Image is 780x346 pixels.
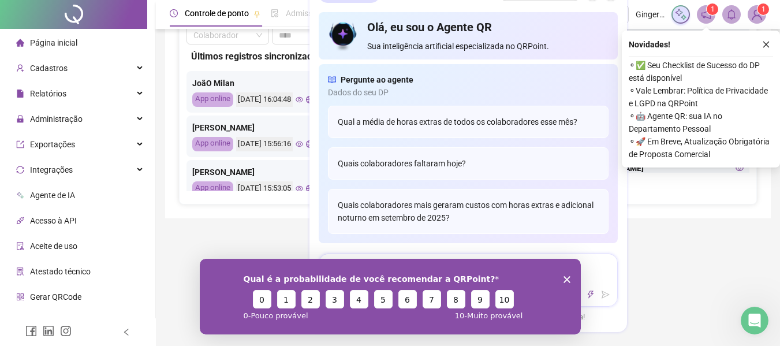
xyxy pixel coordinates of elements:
[192,121,354,134] div: [PERSON_NAME]
[30,191,75,200] span: Agente de IA
[192,166,354,178] div: [PERSON_NAME]
[16,39,24,47] span: home
[674,8,687,21] img: sparkle-icon.fc2bf0ac1784a2077858766a79e2daf3.svg
[306,96,314,103] span: global
[636,8,665,21] span: Ginger bar
[16,90,24,98] span: file
[30,292,81,302] span: Gerar QRCode
[757,3,769,15] sup: Atualize o seu contato no menu Meus Dados
[16,115,24,123] span: lock
[16,267,24,276] span: solution
[711,5,715,13] span: 1
[701,9,711,20] span: notification
[367,19,608,35] h4: Olá, eu sou o Agente QR
[192,92,233,107] div: App online
[296,185,303,192] span: eye
[367,40,608,53] span: Sua inteligência artificial especializada no QRPoint.
[328,73,336,86] span: read
[741,307,768,334] iframe: Intercom live chat
[328,19,359,53] img: icon
[192,137,233,151] div: App online
[192,181,233,196] div: App online
[328,147,609,180] div: Quais colaboradores faltaram hoje?
[43,325,54,337] span: linkedin
[587,291,595,299] span: thunderbolt
[328,106,609,138] div: Qual a média de horas extras de todos os colaboradores esse mês?
[253,10,260,17] span: pushpin
[762,5,766,13] span: 1
[30,241,77,251] span: Aceite de uso
[296,96,303,103] span: eye
[16,64,24,72] span: user-add
[736,164,744,172] span: eye
[30,318,68,327] span: Financeiro
[236,181,293,196] div: [DATE] 15:53:05
[236,92,293,107] div: [DATE] 16:04:48
[16,293,24,301] span: qrcode
[328,86,609,99] span: Dados do seu DP
[30,114,83,124] span: Administração
[306,185,314,192] span: global
[30,165,73,174] span: Integrações
[30,64,68,73] span: Cadastros
[328,189,609,234] div: Quais colaboradores mais geraram custos com horas extras e adicional noturno em setembro de 2025?
[762,40,770,49] span: close
[236,137,293,151] div: [DATE] 15:56:16
[296,140,303,148] span: eye
[599,288,613,302] button: send
[271,9,279,17] span: file-done
[16,217,24,225] span: api
[200,259,581,334] iframe: Pesquisa da QRPoint
[629,135,773,161] span: ⚬ 🚀 Em Breve, Atualização Obrigatória de Proposta Comercial
[726,9,737,20] span: bell
[122,328,130,336] span: left
[748,6,766,23] img: 84571
[16,166,24,174] span: sync
[30,216,77,225] span: Acesso à API
[581,162,744,174] div: [PERSON_NAME]
[30,140,75,149] span: Exportações
[629,110,773,135] span: ⚬ 🤖 Agente QR: sua IA no Departamento Pessoal
[191,49,356,64] div: Últimos registros sincronizados
[306,140,314,148] span: global
[60,325,72,337] span: instagram
[30,267,91,276] span: Atestado técnico
[707,3,718,15] sup: 1
[629,38,670,51] span: Novidades !
[584,288,598,302] button: thunderbolt
[16,242,24,250] span: audit
[286,9,345,18] span: Admissão digital
[629,84,773,110] span: ⚬ Vale Lembrar: Política de Privacidade e LGPD na QRPoint
[629,59,773,84] span: ⚬ ✅ Seu Checklist de Sucesso do DP está disponível
[192,77,354,90] div: JoãO Milan
[30,89,66,98] span: Relatórios
[185,9,249,18] span: Controle de ponto
[341,73,413,86] span: Pergunte ao agente
[170,9,178,17] span: clock-circle
[30,38,77,47] span: Página inicial
[16,140,24,148] span: export
[25,325,37,337] span: facebook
